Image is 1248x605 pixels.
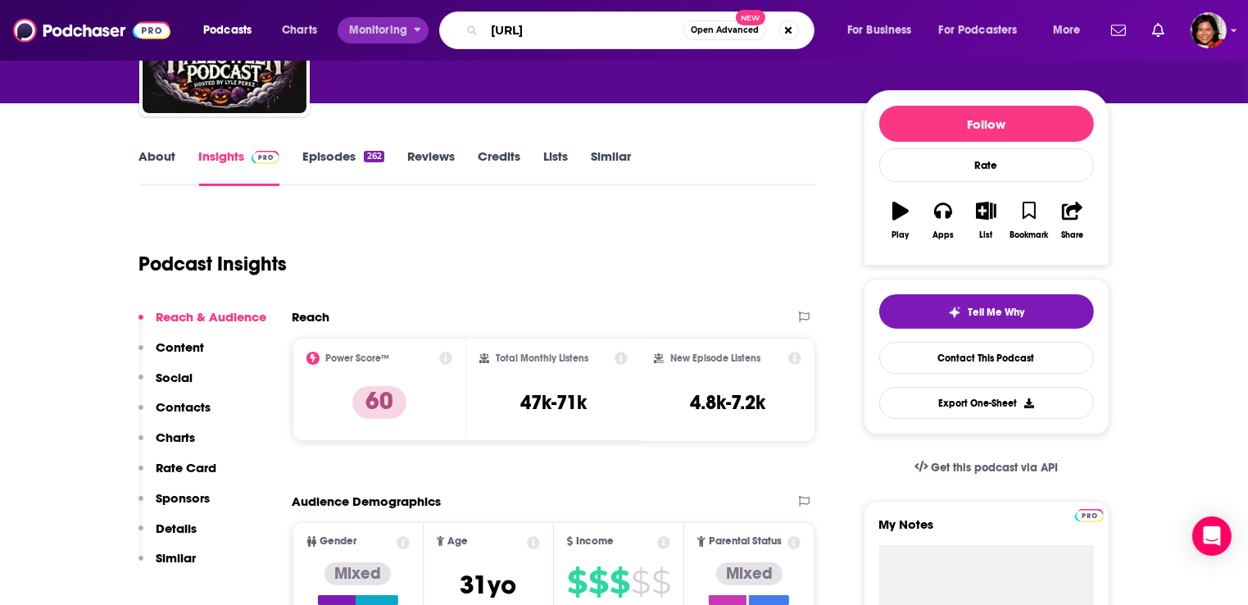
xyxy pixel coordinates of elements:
[324,562,391,585] div: Mixed
[293,494,442,509] h2: Audience Demographics
[1051,191,1093,250] button: Share
[939,19,1018,42] span: For Podcasters
[271,17,327,43] a: Charts
[836,17,933,43] button: open menu
[879,387,1094,419] button: Export One-Sheet
[610,569,629,595] span: $
[1075,509,1104,522] img: Podchaser Pro
[1042,17,1101,43] button: open menu
[1075,507,1104,522] a: Pro website
[933,230,954,240] div: Apps
[478,148,520,186] a: Credits
[199,148,280,186] a: InsightsPodchaser Pro
[964,191,1007,250] button: List
[139,252,288,276] h1: Podcast Insights
[1053,19,1081,42] span: More
[138,460,217,490] button: Rate Card
[203,19,252,42] span: Podcasts
[1008,191,1051,250] button: Bookmark
[320,536,357,547] span: Gender
[352,386,406,419] p: 60
[980,230,993,240] div: List
[948,306,961,319] img: tell me why sparkle
[879,106,1094,142] button: Follow
[1146,16,1171,44] a: Show notifications dropdown
[447,536,468,547] span: Age
[1105,16,1132,44] a: Show notifications dropdown
[901,448,1072,488] a: Get this podcast via API
[282,19,317,42] span: Charts
[879,191,922,250] button: Play
[138,339,205,370] button: Content
[364,151,383,162] div: 262
[631,569,650,595] span: $
[892,230,909,240] div: Play
[252,151,280,164] img: Podchaser Pro
[1191,12,1227,48] button: Show profile menu
[567,569,587,595] span: $
[922,191,964,250] button: Apps
[591,148,631,186] a: Similar
[736,10,765,25] span: New
[928,17,1042,43] button: open menu
[138,490,211,521] button: Sponsors
[879,342,1094,374] a: Contact This Podcast
[588,569,608,595] span: $
[847,19,912,42] span: For Business
[13,15,170,46] img: Podchaser - Follow, Share and Rate Podcasts
[1191,12,1227,48] span: Logged in as terelynbc
[407,148,455,186] a: Reviews
[1191,12,1227,48] img: User Profile
[670,353,760,364] h2: New Episode Listens
[879,148,1094,182] div: Rate
[683,20,766,40] button: Open AdvancedNew
[157,339,205,355] p: Content
[157,550,197,566] p: Similar
[520,390,587,415] h3: 47k-71k
[157,460,217,475] p: Rate Card
[138,309,267,339] button: Reach & Audience
[138,430,196,460] button: Charts
[709,536,782,547] span: Parental Status
[157,399,211,415] p: Contacts
[157,370,193,385] p: Social
[138,550,197,580] button: Similar
[1061,230,1083,240] div: Share
[1010,230,1048,240] div: Bookmark
[879,516,1094,545] label: My Notes
[338,17,429,43] button: open menu
[879,294,1094,329] button: tell me why sparkleTell Me Why
[139,148,176,186] a: About
[484,17,683,43] input: Search podcasts, credits, & more...
[349,19,407,42] span: Monitoring
[157,309,267,325] p: Reach & Audience
[157,430,196,445] p: Charts
[651,569,670,595] span: $
[455,11,830,49] div: Search podcasts, credits, & more...
[302,148,383,186] a: Episodes262
[1192,516,1232,556] div: Open Intercom Messenger
[138,521,197,551] button: Details
[293,309,330,325] h2: Reach
[576,536,614,547] span: Income
[138,370,193,400] button: Social
[460,569,516,601] span: 31 yo
[968,306,1024,319] span: Tell Me Why
[138,399,211,430] button: Contacts
[326,353,390,364] h2: Power Score™
[691,26,759,34] span: Open Advanced
[690,390,765,415] h3: 4.8k-7.2k
[192,17,273,43] button: open menu
[157,521,197,536] p: Details
[543,148,568,186] a: Lists
[496,353,588,364] h2: Total Monthly Listens
[931,461,1058,475] span: Get this podcast via API
[157,490,211,506] p: Sponsors
[716,562,783,585] div: Mixed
